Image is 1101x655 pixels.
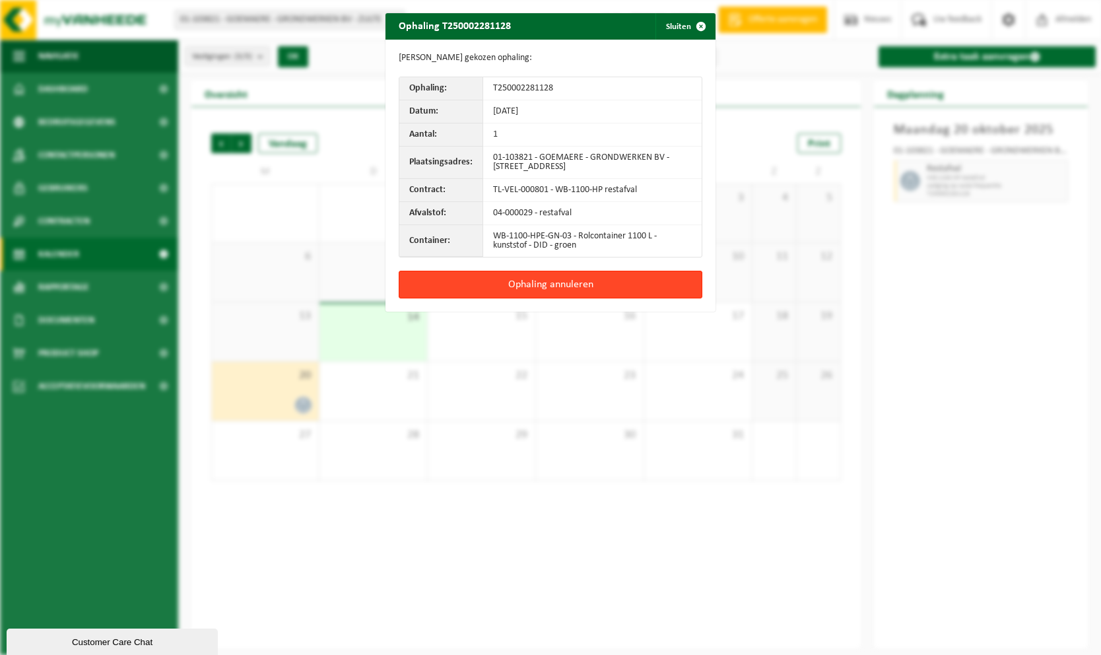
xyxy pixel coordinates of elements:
th: Afvalstof: [399,202,483,225]
th: Container: [399,225,483,257]
td: 04-000029 - restafval [483,202,702,225]
td: T250002281128 [483,77,702,100]
button: Sluiten [655,13,714,40]
td: 1 [483,123,702,147]
th: Datum: [399,100,483,123]
th: Plaatsingsadres: [399,147,483,179]
th: Ophaling: [399,77,483,100]
th: Aantal: [399,123,483,147]
iframe: chat widget [7,626,220,655]
p: [PERSON_NAME] gekozen ophaling: [399,53,702,63]
td: [DATE] [483,100,702,123]
td: 01-103821 - GOEMAERE - GRONDWERKEN BV - [STREET_ADDRESS] [483,147,702,179]
td: WB-1100-HPE-GN-03 - Rolcontainer 1100 L - kunststof - DID - groen [483,225,702,257]
td: TL-VEL-000801 - WB-1100-HP restafval [483,179,702,202]
h2: Ophaling T250002281128 [385,13,524,38]
th: Contract: [399,179,483,202]
button: Ophaling annuleren [399,271,702,298]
